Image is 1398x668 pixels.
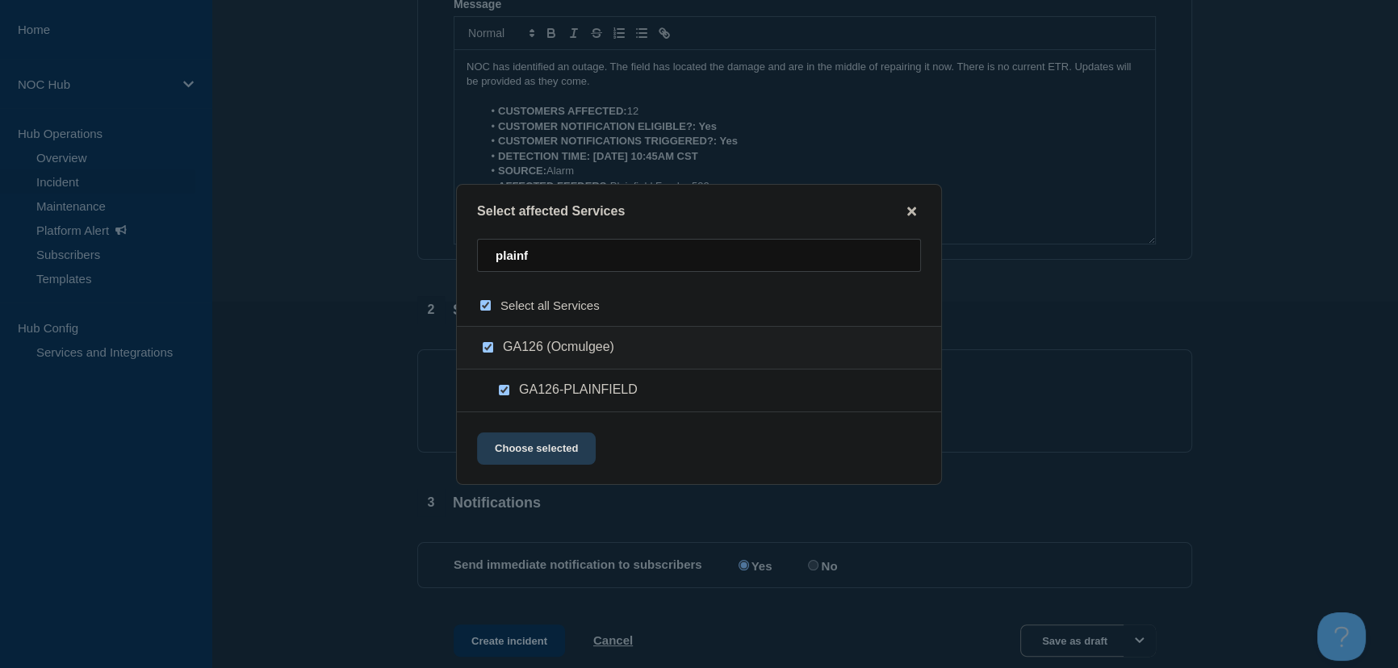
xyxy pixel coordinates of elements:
input: Search [477,239,921,272]
input: GA126 (Ocmulgee) checkbox [483,342,493,353]
div: Select affected Services [457,204,941,219]
span: Select all Services [500,299,600,312]
div: GA126 (Ocmulgee) [457,326,941,369]
input: select all checkbox [480,300,491,311]
span: GA126-PLAINFIELD [519,382,638,399]
button: Choose selected [477,432,596,465]
button: close button [902,204,921,219]
input: GA126-PLAINFIELD checkbox [499,385,509,395]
